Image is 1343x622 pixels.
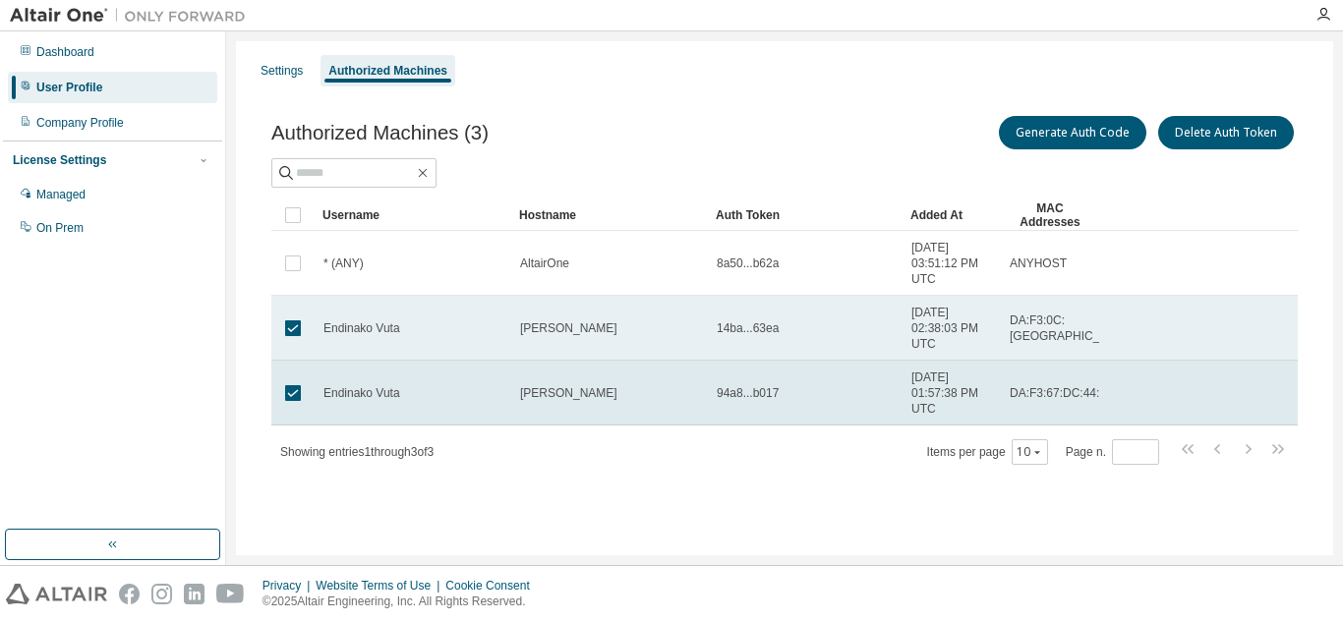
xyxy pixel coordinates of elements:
span: DA:F3:0C:[GEOGRAPHIC_DATA]:E8:7A [1010,312,1168,344]
div: On Prem [36,220,84,236]
span: [DATE] 01:57:38 PM UTC [911,369,992,417]
img: youtube.svg [216,584,245,604]
span: Authorized Machines (3) [271,122,489,144]
div: User Profile [36,80,102,95]
div: Managed [36,187,86,202]
div: MAC Addresses [1009,199,1091,231]
button: 10 [1017,444,1043,460]
div: Website Terms of Use [316,578,445,594]
img: linkedin.svg [184,584,204,604]
span: 94a8...b017 [717,385,779,401]
span: DA:F3:67:DC:44:6C [1010,385,1115,401]
div: Hostname [519,199,700,231]
div: Cookie Consent [445,578,541,594]
div: Auth Token [716,199,895,231]
span: Items per page [927,439,1048,465]
span: 14ba...63ea [717,320,779,336]
div: Privacy [263,578,316,594]
div: Settings [261,63,303,79]
span: AltairOne [520,255,569,271]
p: © 2025 Altair Engineering, Inc. All Rights Reserved. [263,594,542,610]
div: Added At [910,199,993,231]
span: Page n. [1066,439,1159,465]
span: [PERSON_NAME] [520,385,617,401]
div: Company Profile [36,115,124,131]
div: Authorized Machines [328,63,447,79]
div: Username [322,199,503,231]
img: facebook.svg [119,584,140,604]
img: altair_logo.svg [6,584,107,604]
img: Altair One [10,6,256,26]
span: Endinako Vuta [323,320,400,336]
span: [PERSON_NAME] [520,320,617,336]
button: Generate Auth Code [999,116,1146,149]
span: [DATE] 03:51:12 PM UTC [911,240,992,287]
img: instagram.svg [151,584,172,604]
div: Dashboard [36,44,94,60]
span: * (ANY) [323,255,364,271]
span: Showing entries 1 through 3 of 3 [280,445,434,459]
span: Endinako Vuta [323,385,400,401]
span: [DATE] 02:38:03 PM UTC [911,305,992,352]
span: 8a50...b62a [717,255,779,271]
span: ANYHOST [1010,255,1067,271]
button: Delete Auth Token [1158,116,1294,149]
div: License Settings [13,152,106,168]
